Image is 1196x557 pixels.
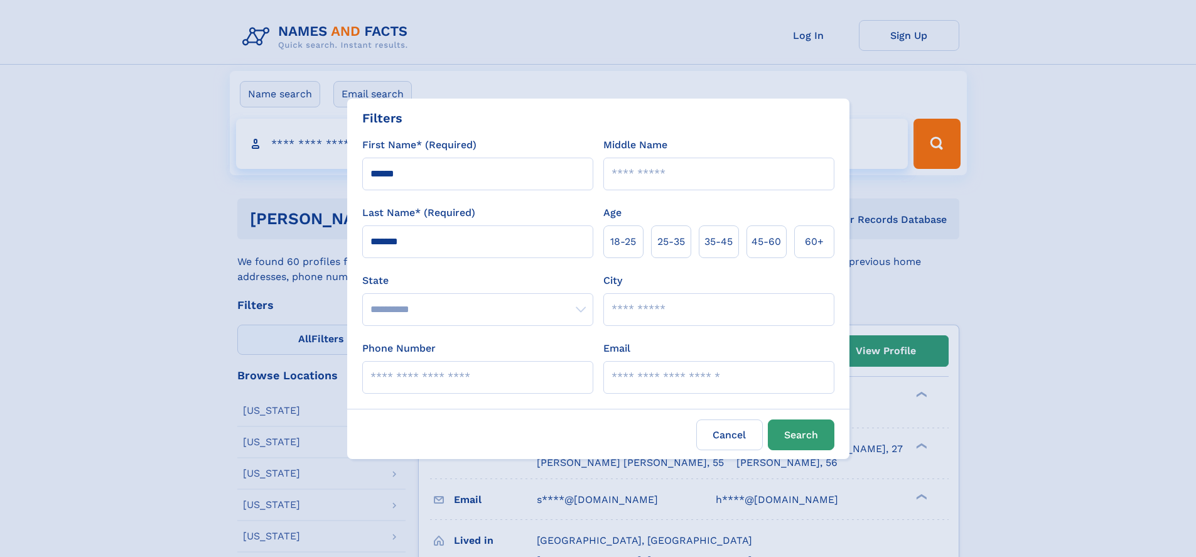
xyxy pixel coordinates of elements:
label: First Name* (Required) [362,138,477,153]
label: Cancel [696,419,763,450]
span: 25‑35 [657,234,685,249]
label: Phone Number [362,341,436,356]
button: Search [768,419,834,450]
span: 45‑60 [752,234,781,249]
label: Age [603,205,622,220]
label: Email [603,341,630,356]
label: Last Name* (Required) [362,205,475,220]
span: 60+ [805,234,824,249]
span: 35‑45 [704,234,733,249]
label: Middle Name [603,138,667,153]
span: 18‑25 [610,234,636,249]
label: City [603,273,622,288]
label: State [362,273,593,288]
div: Filters [362,109,402,127]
